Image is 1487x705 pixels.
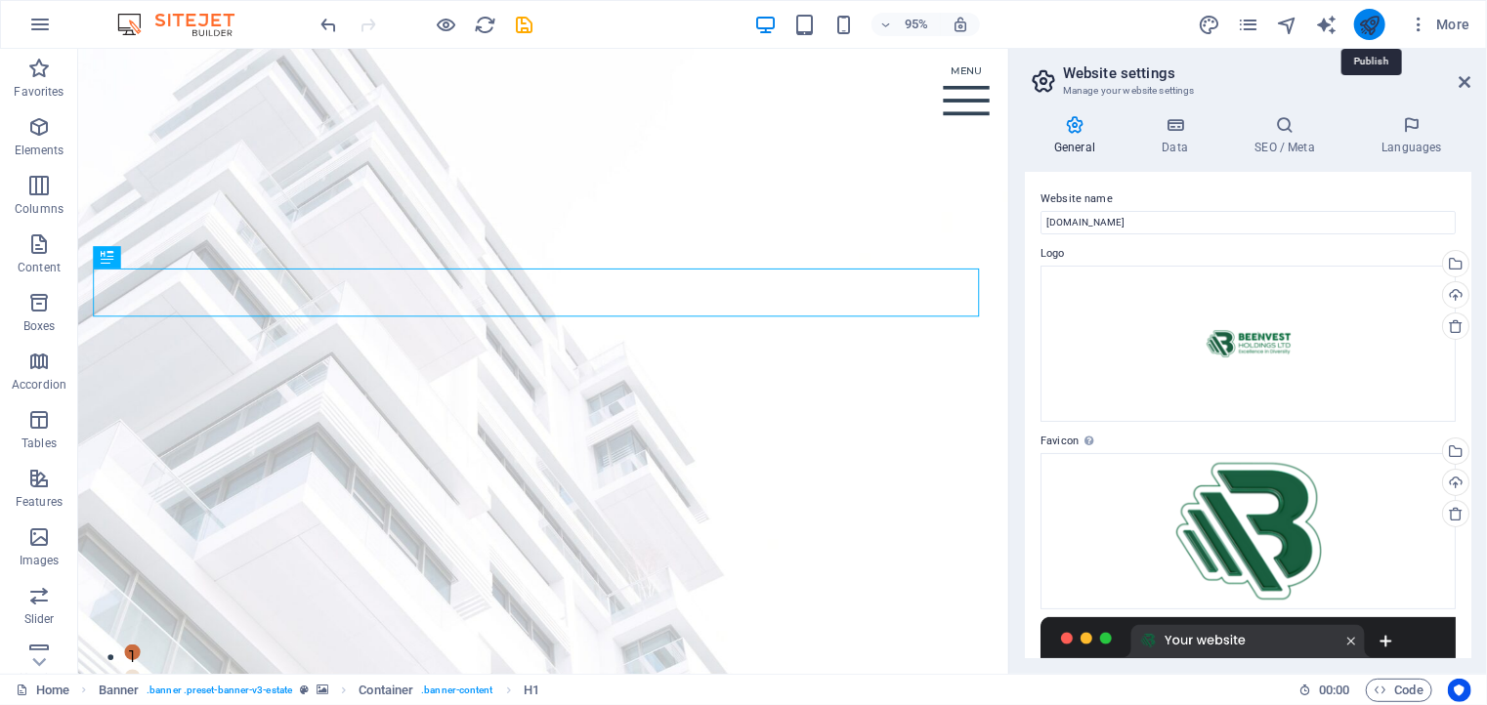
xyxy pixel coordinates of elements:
[901,13,932,36] h6: 95%
[1366,679,1432,702] button: Code
[49,627,65,643] button: 1
[319,14,341,36] i: Undo: Change favicon (Ctrl+Z)
[1041,187,1456,211] label: Website name
[15,143,64,158] p: Elements
[317,684,328,695] i: This element contains a background
[23,318,56,334] p: Boxes
[1041,242,1456,266] label: Logo
[1041,453,1456,609] div: Favicon-removebg-preview2-yLxyYrz3LT09sIuUQAqBOg-mGH9bwQ2hJlGEbodkQFXNg.png
[1198,14,1220,36] i: Design (Ctrl+Alt+Y)
[513,13,536,36] button: save
[1063,64,1471,82] h2: Website settings
[1041,430,1456,453] label: Favicon
[147,679,292,702] span: . banner .preset-banner-v3-estate
[1319,679,1349,702] span: 00 00
[1409,15,1470,34] span: More
[18,260,61,275] p: Content
[1276,13,1299,36] button: navigator
[112,13,259,36] img: Editor Logo
[1063,82,1432,100] h3: Manage your website settings
[12,377,66,393] p: Accordion
[435,13,458,36] button: Click here to leave preview mode and continue editing
[1041,211,1456,234] input: Name...
[871,13,941,36] button: 95%
[1298,679,1350,702] h6: Session time
[474,13,497,36] button: reload
[1132,115,1225,156] h4: Data
[1333,683,1336,697] span: :
[1198,13,1221,36] button: design
[1237,13,1260,36] button: pages
[21,435,57,451] p: Tables
[475,14,497,36] i: Reload page
[1354,9,1385,40] button: publish
[16,679,69,702] a: Click to cancel selection. Double-click to open Pages
[99,679,539,702] nav: breadcrumb
[359,679,413,702] span: Click to select. Double-click to edit
[524,679,539,702] span: Click to select. Double-click to edit
[952,16,969,33] i: On resize automatically adjust zoom level to fit chosen device.
[1025,115,1132,156] h4: General
[1315,13,1338,36] button: text_generator
[1041,266,1456,422] div: BeenvestHoldingscolorhorizontal-NmGT7_KsxJAEU9TdgNyimA.png
[15,201,64,217] p: Columns
[1352,115,1471,156] h4: Languages
[20,553,60,568] p: Images
[1225,115,1352,156] h4: SEO / Meta
[99,679,140,702] span: Click to select. Double-click to edit
[318,13,341,36] button: undo
[1448,679,1471,702] button: Usercentrics
[514,14,536,36] i: Save (Ctrl+S)
[14,84,64,100] p: Favorites
[1375,679,1423,702] span: Code
[300,684,309,695] i: This element is a customizable preset
[16,494,63,510] p: Features
[24,611,55,627] p: Slider
[421,679,492,702] span: . banner-content
[1401,9,1478,40] button: More
[49,653,65,670] button: 2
